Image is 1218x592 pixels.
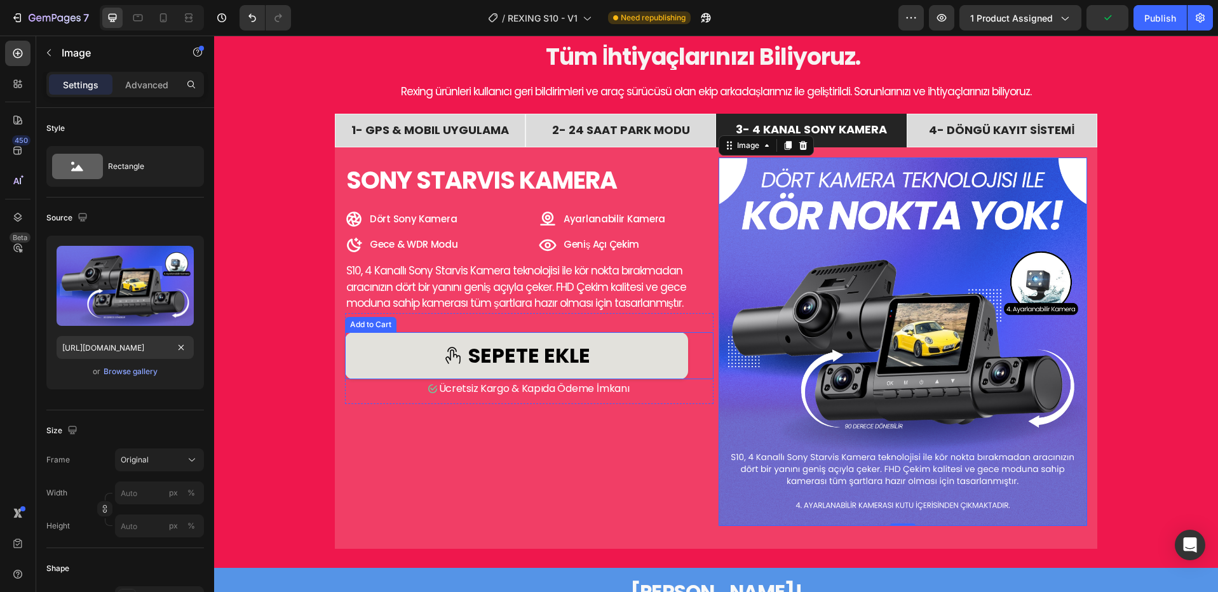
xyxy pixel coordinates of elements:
span: REXING S10 - V1 [508,11,578,25]
iframe: Design area [214,36,1218,592]
span: Geniş Açı Çekim [349,202,425,215]
span: Need republishing [621,12,686,24]
span: / [502,11,505,25]
div: Browse gallery [104,366,158,377]
div: Add to Cart [133,283,180,295]
div: Rich Text Editor. Editing area: main [154,175,245,193]
button: 7 [5,5,95,30]
input: px% [115,515,204,537]
span: SONY STARVIS KAMERA [132,128,403,161]
div: Rich Text Editor. Editing area: main [131,226,480,278]
button: 1 product assigned [959,5,1081,30]
p: 7 [83,10,89,25]
span: 3- 4 KANAL SONY KAMERA [522,86,673,102]
div: Rich Text Editor. Editing area: main [520,83,675,105]
div: Shape [46,563,69,574]
div: Rectangle [108,152,186,181]
button: px [184,518,199,534]
div: Open Intercom Messenger [1175,530,1205,560]
img: preview-image [57,246,194,326]
span: 1 product assigned [970,11,1053,25]
input: https://example.com/image.jpg [57,336,194,359]
div: Rich Text Editor. Editing area: main [713,84,862,106]
span: Gece & WDR Modu [156,202,244,215]
div: 450 [12,135,30,145]
div: Publish [1144,11,1176,25]
div: % [187,487,195,499]
div: Style [46,123,65,134]
div: sepete ekle [254,308,376,332]
img: Alt image [214,349,223,358]
span: Ayarlanabilir Kamera [349,177,451,190]
p: Image [62,45,170,60]
p: Advanced [125,78,168,91]
label: Width [46,487,67,499]
div: Beta [10,232,30,243]
div: Rich Text Editor. Editing area: main [336,84,478,106]
button: sepete ekle [131,297,474,344]
label: Frame [46,454,70,466]
div: Undo/Redo [240,5,291,30]
button: Browse gallery [103,365,158,378]
img: 2_e3a398ea-a716-44b0-a7e3-1cfd227b1508.png [504,122,873,490]
div: Source [46,210,90,227]
span: Dört Sony Kamera [156,177,243,190]
input: px% [115,481,204,504]
div: Rich Text Editor. Editing area: main [348,175,453,193]
span: 4- DÖNGÜ KAYIT SİSTEMİ [715,86,860,102]
div: Size [46,422,80,440]
span: S10, 4 Kanallı Sony Starvis Kamera teknolojisi ile kör nokta bırakmadan aracınızın dört bir yanın... [132,227,475,275]
span: Original [121,454,149,466]
button: % [166,485,181,501]
div: % [187,520,195,532]
span: or [93,364,100,379]
button: % [166,518,181,534]
div: Image [520,104,548,116]
button: px [184,485,199,501]
span: 2- 24 SAAT PARK MODU [338,86,476,102]
span: Ücretsiz Kargo & Kapıda Ödeme İmkanı [225,346,416,360]
label: Height [46,520,70,532]
p: Settings [63,78,98,91]
button: Publish [1133,5,1187,30]
div: Rich Text Editor. Editing area: main [154,200,246,219]
span: [PERSON_NAME]! [416,542,588,570]
div: Rich Text Editor. Editing area: main [348,200,427,219]
div: px [169,487,178,499]
div: px [169,520,178,532]
button: Original [115,448,204,471]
